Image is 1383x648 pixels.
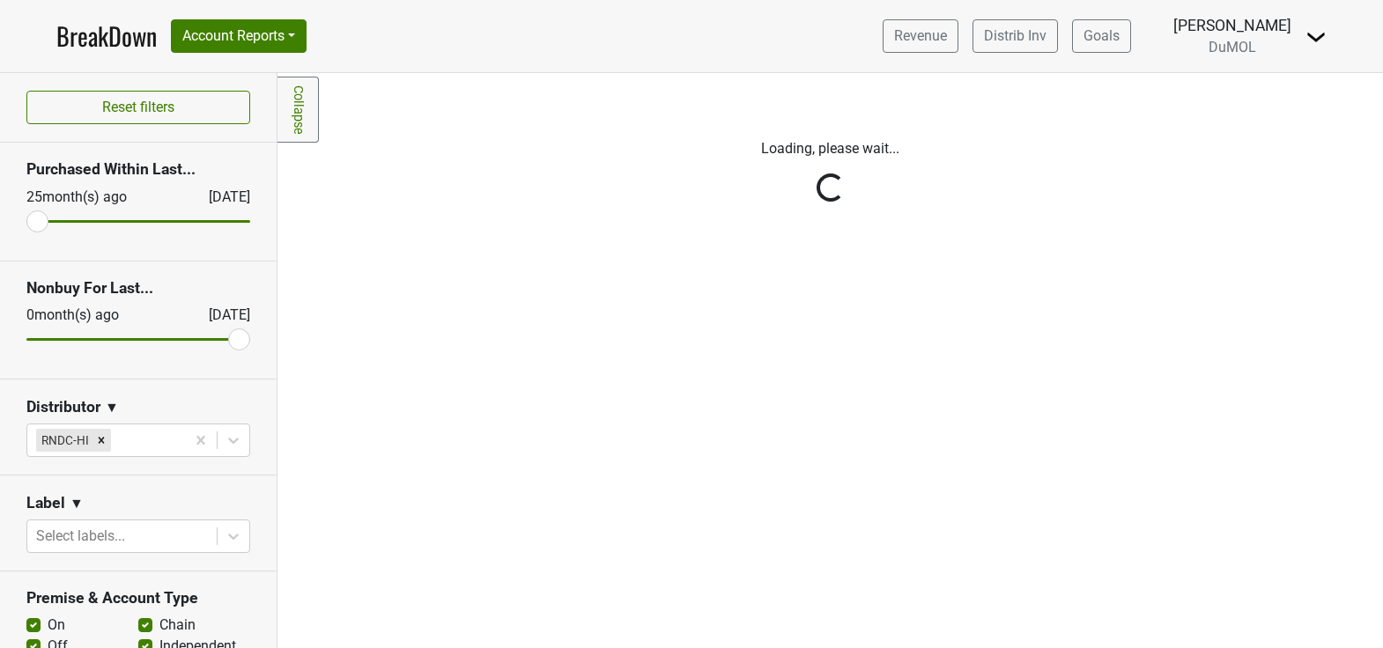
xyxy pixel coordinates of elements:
p: Loading, please wait... [342,138,1320,159]
span: DuMOL [1209,39,1256,55]
a: Revenue [883,19,958,53]
a: Collapse [277,77,319,143]
a: BreakDown [56,18,157,55]
img: Dropdown Menu [1305,26,1327,48]
a: Distrib Inv [973,19,1058,53]
a: Goals [1072,19,1131,53]
div: [PERSON_NAME] [1173,14,1291,37]
button: Account Reports [171,19,307,53]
